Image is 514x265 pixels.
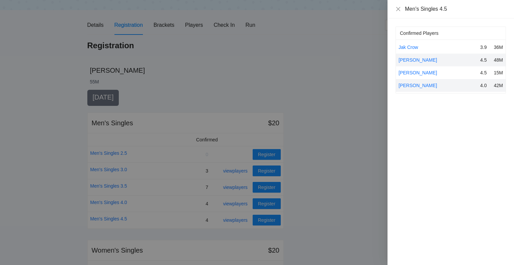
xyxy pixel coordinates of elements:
div: Confirmed Players [400,27,502,40]
a: [PERSON_NAME] [399,57,437,63]
button: Close [396,6,401,12]
div: 42M [493,82,503,89]
div: 15M [493,69,503,76]
a: [PERSON_NAME] [399,70,437,75]
a: [PERSON_NAME] [399,83,437,88]
div: Men's Singles 4.5 [405,5,506,13]
div: 4.0 [480,82,490,89]
a: Jak Crow [399,45,418,50]
div: 3.9 [480,44,490,51]
span: close [396,6,401,12]
div: 48M [493,56,503,64]
div: 4.5 [480,69,490,76]
div: 4.5 [480,56,490,64]
div: 36M [493,44,503,51]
